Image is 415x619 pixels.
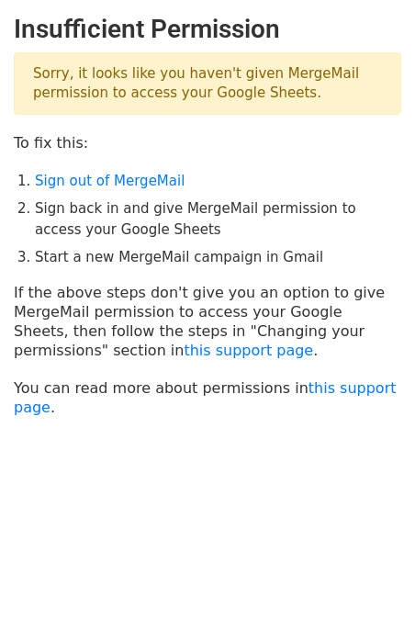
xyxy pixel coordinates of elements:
[14,14,401,45] h2: Insufficient Permission
[184,342,313,359] a: this support page
[14,378,401,417] p: You can read more about permissions in .
[35,247,401,268] li: Start a new MergeMail campaign in Gmail
[35,173,185,189] a: Sign out of MergeMail
[14,52,401,115] p: Sorry, it looks like you haven't given MergeMail permission to access your Google Sheets.
[35,198,401,240] li: Sign back in and give MergeMail permission to access your Google Sheets
[14,379,397,416] a: this support page
[14,133,401,152] p: To fix this:
[14,283,401,360] p: If the above steps don't give you an option to give MergeMail permission to access your Google Sh...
